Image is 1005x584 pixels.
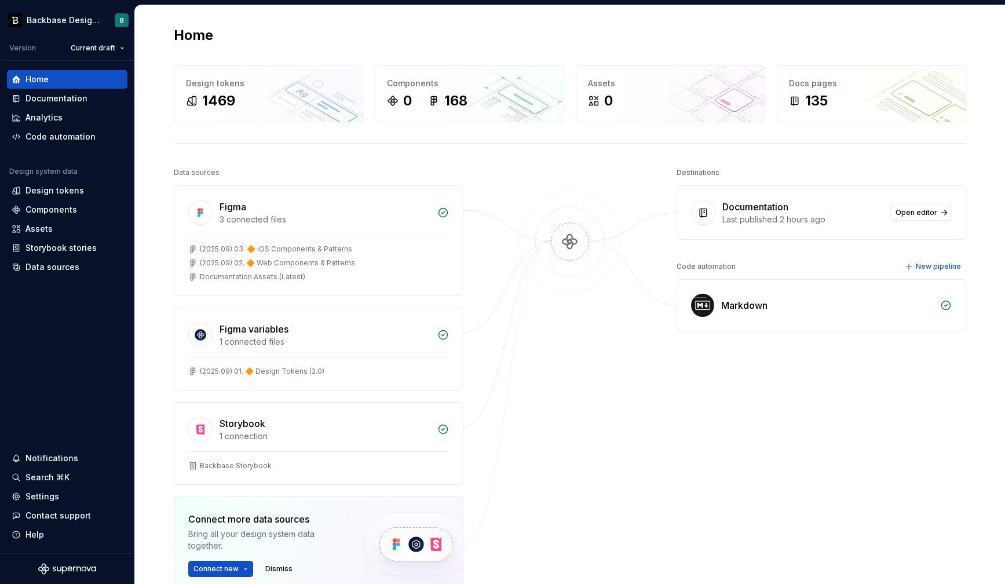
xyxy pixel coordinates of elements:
button: New pipeline [901,258,966,275]
div: Figma variables [220,322,288,336]
div: B [120,16,124,25]
div: Design tokens [186,78,351,89]
button: Search ⌘K [7,468,127,487]
img: ef5c8306-425d-487c-96cf-06dd46f3a532.png [8,13,22,27]
a: Storybook1 connectionBackbase Storybook [174,402,463,485]
a: Design tokens [7,181,127,200]
span: Current draft [71,43,115,53]
div: Data sources [174,165,220,181]
span: Open editor [896,208,937,217]
div: Components [387,78,552,89]
svg: Supernova Logo [38,563,96,575]
div: Markdown [721,298,768,312]
a: Open editor [890,205,952,221]
button: Contact support [7,506,127,525]
a: Components [7,200,127,219]
div: Components [25,204,77,216]
div: Assets [25,223,53,235]
a: Data sources [7,258,127,276]
div: Analytics [25,112,63,123]
button: Dismiss [260,561,298,577]
a: Home [7,70,127,89]
button: Connect new [188,561,253,577]
div: 168 [444,92,467,110]
a: Design tokens1469 [174,65,363,122]
div: Storybook stories [25,242,97,254]
span: Dismiss [265,564,293,574]
div: 135 [805,92,828,110]
span: New pipeline [916,262,961,271]
div: Home [25,74,49,85]
div: Code automation [25,131,96,143]
div: Documentation [722,200,788,214]
div: Settings [25,491,59,502]
a: Analytics [7,108,127,127]
div: Bring all your design system data together. [188,528,345,552]
div: (2025.09) 02. 🔶 Web Components & Patterns [200,258,355,268]
a: Settings [7,487,127,506]
div: Design tokens [25,185,84,196]
div: Documentation Assets (Latest) [200,272,305,282]
div: Data sources [25,261,79,273]
a: Docs pages135 [777,65,966,122]
div: Notifications [25,452,78,464]
a: Assets [7,220,127,238]
button: Help [7,525,127,544]
div: Search ⌘K [25,472,70,483]
a: Storybook stories [7,239,127,257]
div: (2025.09) 03. 🔶 iOS Components & Patterns [200,244,352,254]
div: Destinations [677,165,719,181]
a: Figma variables1 connected files(2025.09) 01. 🔶 Design Tokens (2.0) [174,308,463,390]
div: 1469 [202,92,235,110]
div: Figma [220,200,246,214]
div: Help [25,529,44,541]
div: Backbase Storybook [200,461,272,470]
div: Contact support [25,510,91,521]
div: Version [9,43,36,53]
a: Figma3 connected files(2025.09) 03. 🔶 iOS Components & Patterns(2025.09) 02. 🔶 Web Components & P... [174,185,463,296]
h2: Home [174,26,213,45]
a: Assets0 [576,65,765,122]
a: Documentation [7,89,127,108]
div: Last published 2 hours ago [722,214,883,225]
button: Current draft [65,40,130,56]
div: 0 [403,92,412,110]
div: 3 connected files [220,214,430,225]
div: (2025.09) 01. 🔶 Design Tokens (2.0) [200,367,324,376]
div: Code automation [677,258,736,275]
div: Storybook [220,417,265,430]
div: Connect more data sources [188,512,345,526]
div: 1 connected files [220,336,430,348]
a: Code automation [7,127,127,146]
span: Connect new [193,564,239,574]
div: Design system data [9,167,78,176]
div: 0 [604,92,613,110]
div: Documentation [25,93,87,104]
div: Docs pages [789,78,954,89]
a: Components0168 [375,65,564,122]
button: Backbase Design SystemB [2,8,132,32]
div: Backbase Design System [27,14,101,26]
div: Assets [588,78,753,89]
button: Notifications [7,449,127,468]
div: 1 connection [220,430,430,442]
